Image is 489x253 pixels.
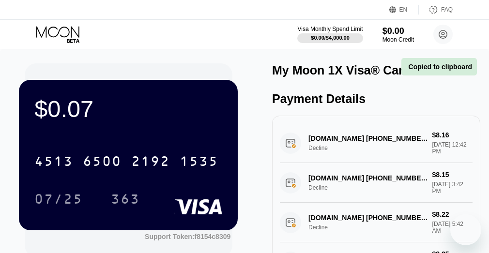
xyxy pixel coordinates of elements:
[382,26,414,36] div: $0.00
[450,214,481,245] iframe: Button to launch messaging window
[272,92,480,106] div: Payment Details
[419,5,453,15] div: FAQ
[272,63,428,77] div: My Moon 1X Visa® Card #2
[104,187,147,211] div: 363
[34,155,73,170] div: 4513
[29,149,224,173] div: 4513650021921535
[34,95,222,122] div: $0.07
[27,187,90,211] div: 07/25
[111,193,140,208] div: 363
[145,233,230,240] div: Support Token:f8154c8309
[297,26,363,43] div: Visa Monthly Spend Limit$0.00/$4,000.00
[131,155,170,170] div: 2192
[34,193,83,208] div: 07/25
[145,233,230,240] div: Support Token: f8154c8309
[441,6,453,13] div: FAQ
[311,35,350,41] div: $0.00 / $4,000.00
[83,155,122,170] div: 6500
[180,155,218,170] div: 1535
[406,63,472,71] div: Copied to clipboard
[389,5,419,15] div: EN
[297,26,363,32] div: Visa Monthly Spend Limit
[382,26,414,43] div: $0.00Moon Credit
[382,36,414,43] div: Moon Credit
[399,6,408,13] div: EN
